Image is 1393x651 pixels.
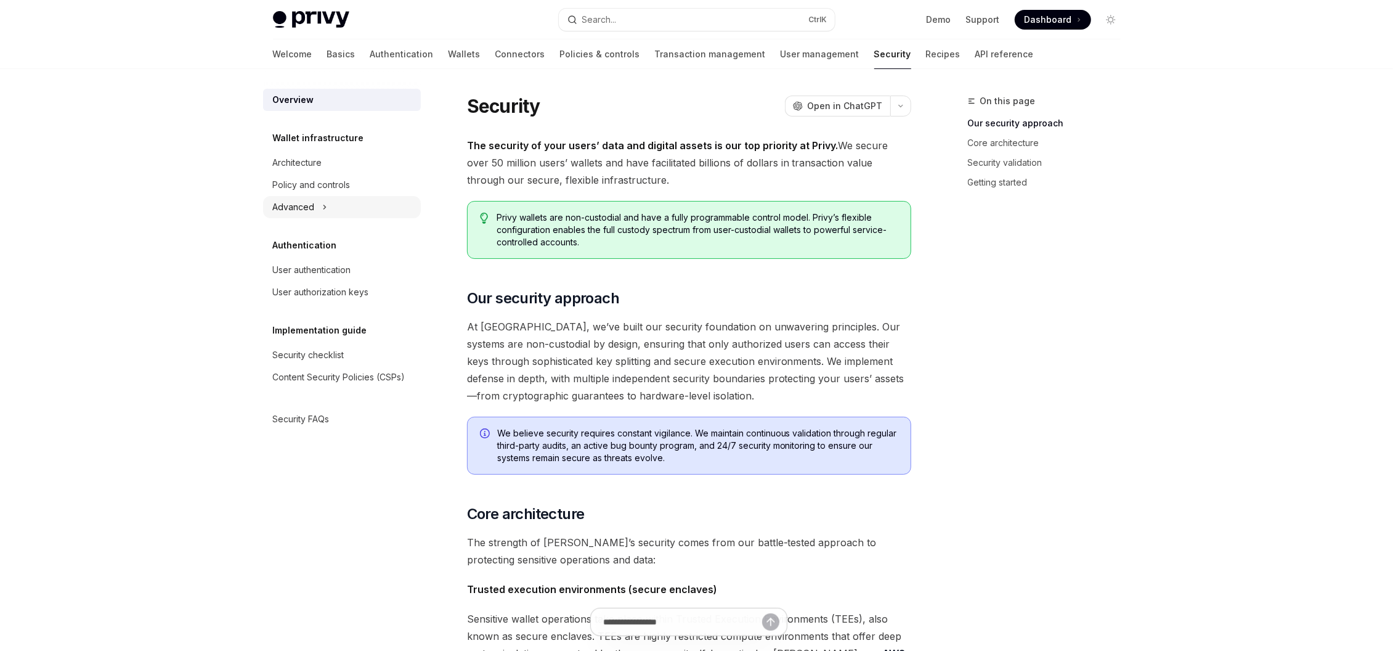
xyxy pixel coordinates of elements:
span: At [GEOGRAPHIC_DATA], we’ve built our security foundation on unwavering principles. Our systems a... [467,318,911,404]
h5: Implementation guide [273,323,367,338]
h5: Wallet infrastructure [273,131,364,145]
a: Connectors [495,39,545,69]
span: Open in ChatGPT [808,100,883,112]
strong: The security of your users’ data and digital assets is our top priority at Privy. [467,139,839,152]
div: Architecture [273,155,322,170]
a: Getting started [968,173,1131,192]
svg: Tip [480,213,489,224]
a: Demo [927,14,951,26]
div: Content Security Policies (CSPs) [273,370,405,385]
a: Recipes [926,39,960,69]
a: Security FAQs [263,408,421,430]
span: We secure over 50 million users’ wallets and have facilitated billions of dollars in transaction ... [467,137,911,189]
div: Advanced [273,200,315,215]
span: We believe security requires constant vigilance. We maintain continuous validation through regula... [497,427,898,464]
img: light logo [273,11,349,28]
a: Overview [263,89,421,111]
a: Basics [327,39,355,69]
span: Core architecture [467,504,585,524]
button: Toggle Advanced section [263,196,421,218]
button: Send message [762,613,779,631]
a: Support [966,14,1000,26]
div: Policy and controls [273,178,351,192]
button: Toggle dark mode [1101,10,1121,30]
span: Ctrl K [809,15,827,25]
h1: Security [467,95,540,117]
a: Architecture [263,152,421,174]
h5: Authentication [273,238,337,253]
a: Core architecture [968,133,1131,153]
div: User authorization keys [273,285,369,300]
svg: Info [480,428,492,441]
span: Our security approach [467,289,619,308]
a: User authorization keys [263,281,421,303]
button: Open search [559,9,835,31]
span: The strength of [PERSON_NAME]’s security comes from our battle-tested approach to protecting sens... [467,534,911,568]
a: Policies & controls [560,39,640,69]
button: Open in ChatGPT [785,96,890,117]
a: Transaction management [655,39,766,69]
a: Security validation [968,153,1131,173]
a: Our security approach [968,113,1131,133]
div: Overview [273,92,314,107]
a: Security [874,39,911,69]
div: User authentication [273,263,351,277]
a: Content Security Policies (CSPs) [263,366,421,388]
a: Wallets [449,39,481,69]
a: Welcome [273,39,312,69]
a: User authentication [263,259,421,281]
span: On this page [980,94,1036,108]
a: Authentication [370,39,434,69]
a: Policy and controls [263,174,421,196]
a: User management [781,39,859,69]
strong: Trusted execution environments (secure enclaves) [467,583,717,596]
div: Security checklist [273,348,344,362]
input: Ask a question... [603,608,762,636]
a: API reference [975,39,1034,69]
span: Privy wallets are non-custodial and have a fully programmable control model. Privy’s flexible con... [497,211,898,248]
a: Security checklist [263,344,421,366]
a: Dashboard [1015,10,1091,30]
span: Dashboard [1025,14,1072,26]
div: Security FAQs [273,412,330,427]
div: Search... [582,12,617,27]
